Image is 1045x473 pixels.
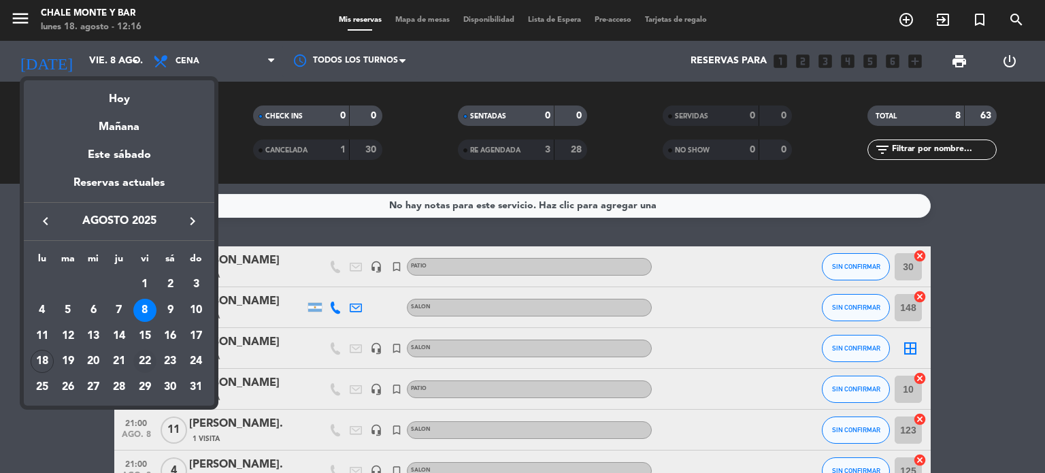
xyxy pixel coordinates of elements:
[106,251,132,272] th: jueves
[184,350,208,373] div: 24
[24,136,214,174] div: Este sábado
[133,273,156,296] div: 1
[29,272,132,297] td: AGO.
[107,325,131,348] div: 14
[24,80,214,108] div: Hoy
[55,297,81,323] td: 5 de agosto de 2025
[184,325,208,348] div: 17
[82,299,105,322] div: 6
[132,374,158,400] td: 29 de agosto de 2025
[184,376,208,399] div: 31
[133,325,156,348] div: 15
[158,374,184,400] td: 30 de agosto de 2025
[31,299,54,322] div: 4
[29,374,55,400] td: 25 de agosto de 2025
[133,299,156,322] div: 8
[24,174,214,202] div: Reservas actuales
[58,212,180,230] span: agosto 2025
[106,297,132,323] td: 7 de agosto de 2025
[80,323,106,349] td: 13 de agosto de 2025
[132,348,158,374] td: 22 de agosto de 2025
[183,323,209,349] td: 17 de agosto de 2025
[31,325,54,348] div: 11
[29,323,55,349] td: 11 de agosto de 2025
[55,374,81,400] td: 26 de agosto de 2025
[55,251,81,272] th: martes
[183,272,209,297] td: 3 de agosto de 2025
[159,350,182,373] div: 23
[133,350,156,373] div: 22
[133,376,156,399] div: 29
[29,297,55,323] td: 4 de agosto de 2025
[183,297,209,323] td: 10 de agosto de 2025
[158,297,184,323] td: 9 de agosto de 2025
[184,299,208,322] div: 10
[106,348,132,374] td: 21 de agosto de 2025
[24,108,214,136] div: Mañana
[183,251,209,272] th: domingo
[132,297,158,323] td: 8 de agosto de 2025
[159,325,182,348] div: 16
[107,376,131,399] div: 28
[132,323,158,349] td: 15 de agosto de 2025
[159,273,182,296] div: 2
[82,325,105,348] div: 13
[37,213,54,229] i: keyboard_arrow_left
[56,299,80,322] div: 5
[106,374,132,400] td: 28 de agosto de 2025
[184,273,208,296] div: 3
[80,251,106,272] th: miércoles
[107,299,131,322] div: 7
[31,376,54,399] div: 25
[31,350,54,373] div: 18
[80,374,106,400] td: 27 de agosto de 2025
[82,376,105,399] div: 27
[158,348,184,374] td: 23 de agosto de 2025
[55,348,81,374] td: 19 de agosto de 2025
[33,212,58,230] button: keyboard_arrow_left
[159,376,182,399] div: 30
[56,376,80,399] div: 26
[158,251,184,272] th: sábado
[132,251,158,272] th: viernes
[158,323,184,349] td: 16 de agosto de 2025
[82,350,105,373] div: 20
[106,323,132,349] td: 14 de agosto de 2025
[132,272,158,297] td: 1 de agosto de 2025
[158,272,184,297] td: 2 de agosto de 2025
[56,325,80,348] div: 12
[55,323,81,349] td: 12 de agosto de 2025
[56,350,80,373] div: 19
[80,348,106,374] td: 20 de agosto de 2025
[183,374,209,400] td: 31 de agosto de 2025
[80,297,106,323] td: 6 de agosto de 2025
[159,299,182,322] div: 9
[107,350,131,373] div: 21
[29,348,55,374] td: 18 de agosto de 2025
[180,212,205,230] button: keyboard_arrow_right
[184,213,201,229] i: keyboard_arrow_right
[29,251,55,272] th: lunes
[183,348,209,374] td: 24 de agosto de 2025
